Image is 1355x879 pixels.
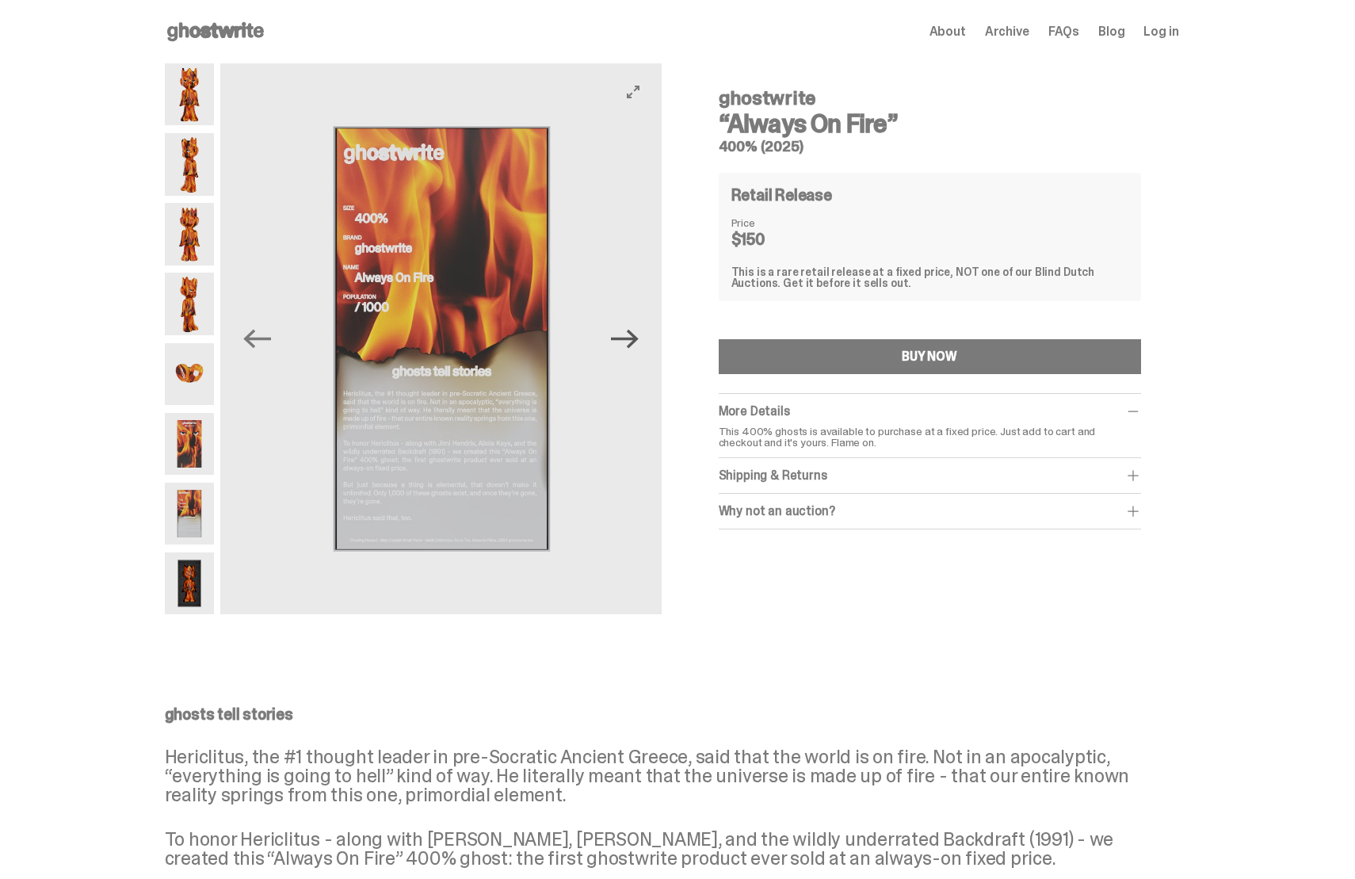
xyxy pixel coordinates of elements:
[719,89,1141,108] h4: ghostwrite
[719,139,1141,154] h5: 400% (2025)
[1098,25,1124,38] a: Blog
[902,350,957,363] div: BUY NOW
[731,231,811,247] dd: $150
[929,25,966,38] a: About
[239,322,274,357] button: Previous
[165,63,215,125] img: Always-On-Fire---Website-Archive.2484X.png
[165,830,1179,868] p: To honor Hericlitus - along with [PERSON_NAME], [PERSON_NAME], and the wildly underrated Backdraf...
[1143,25,1178,38] a: Log in
[165,483,215,545] img: Always-On-Fire---Website-Archive.2494X.png
[719,426,1141,448] p: This 400% ghosts is available to purchase at a fixed price. Just add to cart and checkout and it'...
[165,273,215,334] img: Always-On-Fire---Website-Archive.2489X.png
[165,747,1179,804] p: Hericlitus, the #1 thought leader in pre-Socratic Ancient Greece, said that the world is on fire....
[165,203,215,265] img: Always-On-Fire---Website-Archive.2487X.png
[608,322,643,357] button: Next
[719,503,1141,519] div: Why not an auction?
[719,468,1141,483] div: Shipping & Returns
[731,266,1128,289] div: This is a rare retail release at a fixed price, NOT one of our Blind Dutch Auctions. Get it befor...
[719,403,790,419] span: More Details
[719,339,1141,374] button: BUY NOW
[165,133,215,195] img: Always-On-Fire---Website-Archive.2485X.png
[731,187,832,203] h4: Retail Release
[985,25,1029,38] a: Archive
[165,343,215,405] img: Always-On-Fire---Website-Archive.2490X.png
[719,111,1141,136] h3: “Always On Fire”
[624,82,643,101] button: View full-screen
[731,217,811,228] dt: Price
[165,706,1179,722] p: ghosts tell stories
[165,552,215,614] img: Always-On-Fire---Website-Archive.2497X.png
[221,63,662,614] img: Always-On-Fire---Website-Archive.2494X.png
[165,413,215,475] img: Always-On-Fire---Website-Archive.2491X.png
[1048,25,1079,38] a: FAQs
